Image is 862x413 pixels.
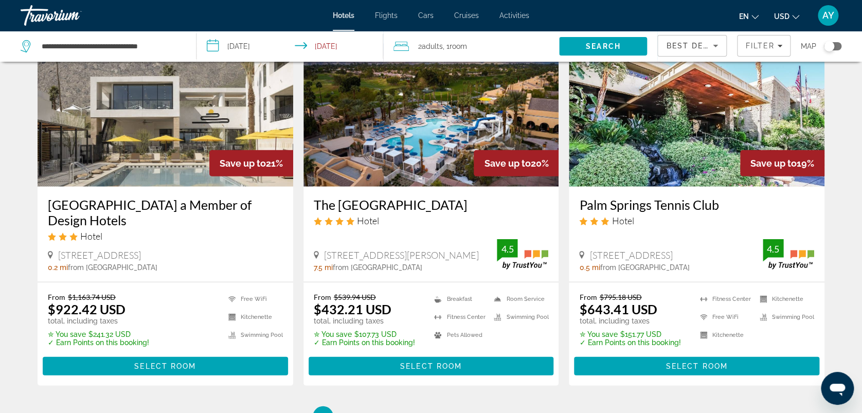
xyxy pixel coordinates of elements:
[375,11,398,20] a: Flights
[816,42,841,51] button: Toggle map
[68,293,116,301] del: $1,163.74 USD
[745,42,775,50] span: Filter
[429,311,489,324] li: Fitness Center
[303,22,559,187] img: The Westin Rancho Mirage Golf Resort & Spa
[489,293,548,306] li: Room Service
[80,230,102,242] span: Hotel
[314,330,352,338] span: ✮ You save
[497,243,517,255] div: 4.5
[309,360,554,371] a: Select Room
[220,158,266,169] span: Save up to
[579,197,814,212] a: Palm Springs Tennis Club
[579,215,814,226] div: 3 star Hotel
[134,362,196,370] span: Select Room
[586,42,621,50] span: Search
[755,311,814,324] li: Swimming Pool
[383,31,559,62] button: Travelers: 2 adults, 0 children
[695,293,755,306] li: Fitness Center
[209,150,293,176] div: 21%
[48,263,68,272] span: 0.2 mi
[666,362,728,370] span: Select Room
[740,150,824,176] div: 19%
[333,11,354,20] a: Hotels
[48,293,65,301] span: From
[48,197,283,228] a: [GEOGRAPHIC_DATA] a Member of Design Hotels
[579,317,680,325] p: total, including taxes
[48,317,149,325] p: total, including taxes
[48,330,149,338] p: $241.32 USD
[739,9,759,24] button: Change language
[579,330,680,338] p: $151.77 USD
[357,215,379,226] span: Hotel
[579,293,597,301] span: From
[801,39,816,53] span: Map
[821,372,854,405] iframe: Button to launch messaging window
[443,39,467,53] span: , 1
[579,330,617,338] span: ✮ You save
[815,5,841,26] button: User Menu
[822,10,834,21] span: AY
[737,35,791,57] button: Filters
[314,293,331,301] span: From
[579,338,680,347] p: ✓ Earn Points on this booking!
[600,263,689,272] span: from [GEOGRAPHIC_DATA]
[314,197,549,212] a: The [GEOGRAPHIC_DATA]
[48,301,125,317] ins: $922.42 USD
[68,263,157,272] span: from [GEOGRAPHIC_DATA]
[612,215,634,226] span: Hotel
[333,263,422,272] span: from [GEOGRAPHIC_DATA]
[666,40,718,52] mat-select: Sort by
[314,317,415,325] p: total, including taxes
[695,311,755,324] li: Free WiFi
[574,360,819,371] a: Select Room
[450,42,467,50] span: Room
[314,338,415,347] p: ✓ Earn Points on this booking!
[666,42,720,50] span: Best Deals
[58,249,141,261] span: [STREET_ADDRESS]
[309,357,554,375] button: Select Room
[418,11,434,20] a: Cars
[454,11,479,20] a: Cruises
[489,311,548,324] li: Swimming Pool
[763,239,814,270] img: TrustYou guest rating badge
[774,9,799,24] button: Change currency
[41,39,181,54] input: Search hotel destination
[48,338,149,347] p: ✓ Earn Points on this booking!
[774,12,789,21] span: USD
[484,158,530,169] span: Save up to
[314,263,333,272] span: 7.5 mi
[223,311,283,324] li: Kitchenette
[739,12,749,21] span: en
[763,243,783,255] div: 4.5
[559,37,647,56] button: Search
[695,329,755,342] li: Kitchenette
[422,42,443,50] span: Adults
[48,330,86,338] span: ✮ You save
[48,230,283,242] div: 3 star Hotel
[579,263,600,272] span: 0.5 mi
[314,330,415,338] p: $107.73 USD
[499,11,529,20] a: Activities
[334,293,376,301] del: $539.94 USD
[38,22,293,187] img: Drift Palm Springs a Member of Design Hotels
[223,329,283,342] li: Swimming Pool
[324,249,479,261] span: [STREET_ADDRESS][PERSON_NAME]
[223,293,283,306] li: Free WiFi
[755,293,814,306] li: Kitchenette
[21,2,123,29] a: Travorium
[314,215,549,226] div: 4 star Hotel
[497,239,548,270] img: TrustYou guest rating badge
[429,293,489,306] li: Breakfast
[750,158,797,169] span: Save up to
[569,22,824,187] img: Palm Springs Tennis Club
[589,249,672,261] span: [STREET_ADDRESS]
